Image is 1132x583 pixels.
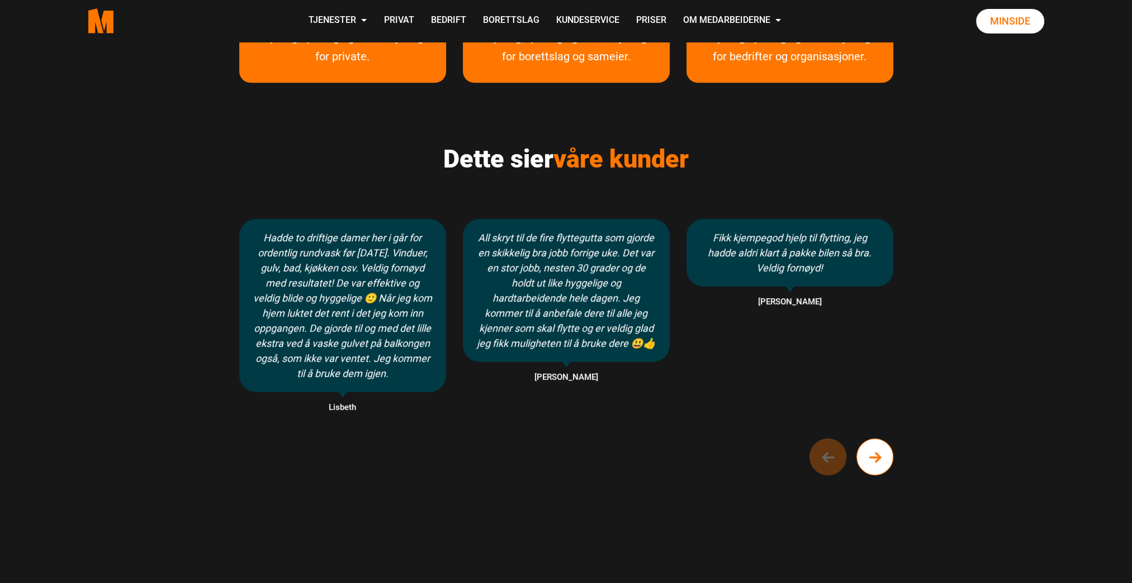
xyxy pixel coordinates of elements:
[239,28,446,83] a: Flytting, rydding og avfallskjøring for private.
[553,144,689,174] span: våre kunder
[463,370,670,385] span: [PERSON_NAME]
[474,1,547,41] a: Borettslag
[375,1,422,41] a: Privat
[463,219,670,362] div: All skryt til de fire flyttegutta som gjorde en skikkelig bra jobb forrige uke. Det var en stor j...
[463,28,670,83] a: Tjenester for borettslag og sameier
[239,400,446,415] span: Lisbeth
[686,219,893,286] div: Fikk kjempegod hjelp til flytting, jeg hadde aldri klart å pakke bilen så bra. Veldig fornøyd!
[976,9,1044,34] a: Minside
[627,1,674,41] a: Priser
[686,295,893,309] span: [PERSON_NAME]
[686,28,893,83] a: Tjenester vi tilbyr bedrifter og organisasjoner
[239,219,446,392] div: Hadde to driftige damer her i går for ordentlig rundvask før [DATE]. Vinduer, gulv, bad, kjøkken ...
[300,1,375,41] a: Tjenester
[674,1,789,41] a: Om Medarbeiderne
[422,1,474,41] a: Bedrift
[856,438,893,475] a: Next button of carousel
[239,144,893,174] h2: Dette sier
[547,1,627,41] a: Kundeservice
